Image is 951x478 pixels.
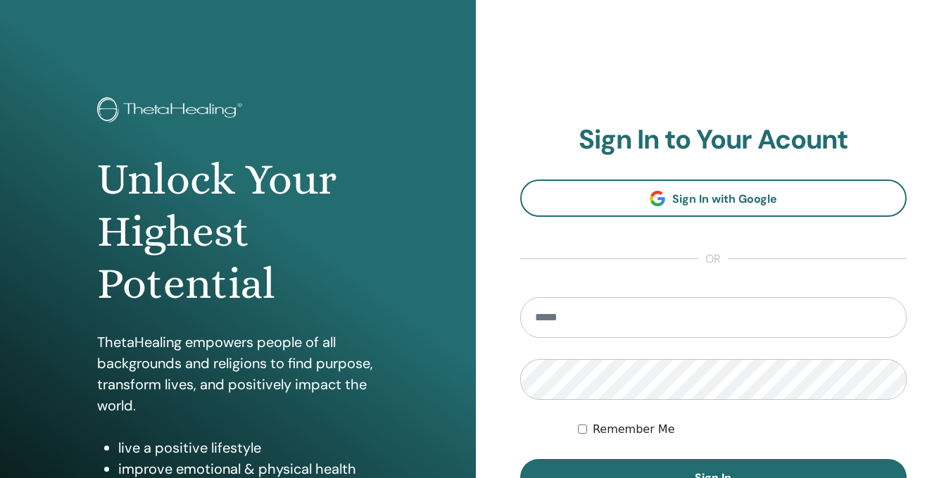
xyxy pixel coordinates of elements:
li: live a positive lifestyle [118,437,379,458]
a: Sign In with Google [520,180,907,217]
p: ThetaHealing empowers people of all backgrounds and religions to find purpose, transform lives, a... [97,332,379,416]
span: or [698,251,728,268]
span: Sign In with Google [672,191,777,206]
label: Remember Me [593,421,675,438]
h1: Unlock Your Highest Potential [97,153,379,310]
h2: Sign In to Your Acount [520,124,907,156]
div: Keep me authenticated indefinitely or until I manually logout [578,421,907,438]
